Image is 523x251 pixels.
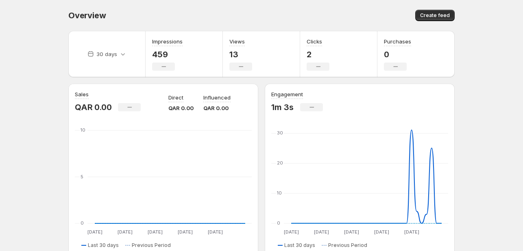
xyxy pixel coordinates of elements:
[277,220,280,226] text: 0
[229,37,245,45] h3: Views
[314,229,329,235] text: [DATE]
[374,229,389,235] text: [DATE]
[118,229,133,235] text: [DATE]
[284,242,315,249] span: Last 30 days
[271,90,303,98] h3: Engagement
[277,160,283,166] text: 20
[284,229,299,235] text: [DATE]
[420,12,450,19] span: Create feed
[271,102,294,112] p: 1m 3s
[384,50,411,59] p: 0
[81,174,83,180] text: 5
[203,93,231,102] p: Influenced
[344,229,359,235] text: [DATE]
[81,127,85,133] text: 10
[87,229,102,235] text: [DATE]
[148,229,163,235] text: [DATE]
[168,93,183,102] p: Direct
[208,229,223,235] text: [DATE]
[328,242,367,249] span: Previous Period
[81,220,84,226] text: 0
[168,104,194,112] p: QAR 0.00
[88,242,119,249] span: Last 30 days
[132,242,171,249] span: Previous Period
[75,102,111,112] p: QAR 0.00
[277,190,282,196] text: 10
[307,37,322,45] h3: Clicks
[178,229,193,235] text: [DATE]
[404,229,419,235] text: [DATE]
[277,130,283,136] text: 30
[203,104,231,112] p: QAR 0.00
[96,50,117,58] p: 30 days
[152,37,183,45] h3: Impressions
[415,10,455,21] button: Create feed
[229,50,252,59] p: 13
[75,90,89,98] h3: Sales
[68,11,106,20] span: Overview
[307,50,329,59] p: 2
[152,50,183,59] p: 459
[384,37,411,45] h3: Purchases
